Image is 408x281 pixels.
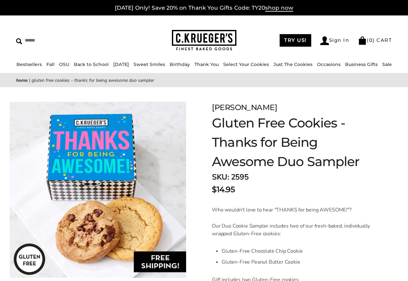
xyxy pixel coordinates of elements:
img: Bag [358,36,367,45]
nav: breadcrumbs [16,77,392,84]
a: Just The Cookies [274,61,313,67]
a: Business Gifts [345,61,378,67]
a: Sign In [320,36,349,45]
div: [PERSON_NAME] [212,102,376,113]
a: Select Your Cookies [223,61,269,67]
input: Search [16,35,102,45]
a: Occasions [317,61,341,67]
a: Back to School [74,61,109,67]
h1: Gluten Free Cookies - Thanks for Being Awesome Duo Sampler [212,113,376,171]
a: Sweet Smiles [134,61,165,67]
li: Gluten-Free Peanut Butter Cookie [222,257,376,267]
a: OSU [59,61,69,67]
span: $14.95 [212,184,235,195]
strong: SKU: [212,172,229,182]
a: Thank You [194,61,219,67]
a: (0) CART [358,37,392,43]
a: [DATE] [113,61,129,67]
span: | [29,77,30,83]
a: Sale [382,61,392,67]
img: C.KRUEGER'S [172,30,236,51]
span: 2595 [231,172,248,182]
p: Our Duo Cookie Sampler includes two of our fresh-baked, individually wrapped Gluten-Free cookies: [212,222,376,238]
a: [DATE] Only! Save 20% on Thank You Gifts Code: TY20shop now [115,5,293,12]
a: Fall [46,61,55,67]
img: Gluten Free Cookies - Thanks for Being Awesome Duo Sampler [10,102,186,278]
a: Birthday [170,61,190,67]
a: Home [16,77,28,83]
span: Gluten Free Cookies - Thanks for Being Awesome Duo Sampler [32,77,154,83]
img: Search [16,38,22,44]
a: Bestsellers [16,61,42,67]
span: shop now [265,5,293,12]
a: TRY US! [280,34,311,47]
img: Account [320,36,329,45]
p: Who wouldn't love to hear "THANKS for being AWESOME!"? [212,206,376,214]
li: Gluten-Free Chocolate Chip Cookie [222,246,376,257]
span: 0 [369,37,373,43]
